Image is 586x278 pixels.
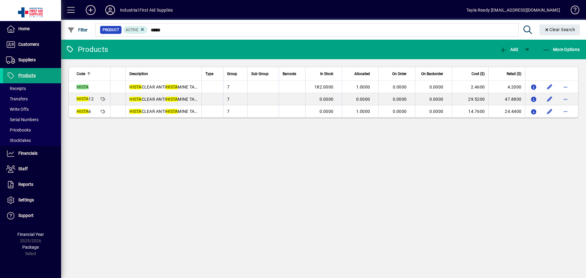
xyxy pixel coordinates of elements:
span: 0.0000 [429,85,443,89]
span: Add [500,47,518,52]
a: Customers [3,37,61,52]
span: Products [18,73,36,78]
span: Receipts [6,86,26,91]
span: Write Offs [6,107,29,112]
span: CLEAR ANTI MINE TABLETS - 5s [129,85,215,89]
span: Code [77,70,85,77]
div: On Order [382,70,412,77]
div: Barcode [283,70,302,77]
em: HISTA [166,97,178,102]
span: Home [18,26,30,31]
a: Stocktakes [3,135,61,146]
span: Financial Year [17,232,44,237]
em: HISTA [77,109,89,114]
div: Products [66,45,108,54]
span: Serial Numbers [6,117,38,122]
em: HISTA [129,97,141,102]
span: Support [18,213,34,218]
a: Write Offs [3,104,61,114]
span: Financials [18,151,38,156]
button: Edit [545,94,555,104]
td: 2.4600 [452,81,488,93]
span: 7 [227,109,230,114]
span: Pricebooks [6,128,31,132]
a: Transfers [3,94,61,104]
div: Type [205,70,219,77]
div: Code [77,70,107,77]
button: More options [561,82,570,92]
em: HISTA [129,85,141,89]
span: Customers [18,42,39,47]
span: Product [103,27,119,33]
span: Package [22,245,39,250]
a: Suppliers [3,52,61,68]
a: Reports [3,177,61,192]
span: 0.0000 [320,97,334,102]
button: More Options [541,44,581,55]
div: Sub Group [251,70,275,77]
div: In Stock [309,70,339,77]
a: Financials [3,146,61,161]
span: 7 [227,85,230,89]
span: 0.0000 [393,85,407,89]
a: Knowledge Base [566,1,578,21]
span: Barcode [283,70,296,77]
span: Transfers [6,96,28,101]
td: 14.7600 [452,105,488,117]
span: Settings [18,197,34,202]
div: Description [129,70,197,77]
a: Serial Numbers [3,114,61,125]
td: 4.2000 [488,81,525,93]
span: Sub Group [251,70,269,77]
em: HISTA [77,96,89,101]
em: HISTA [129,109,141,114]
span: Description [129,70,148,77]
button: Add [498,44,519,55]
td: 24.4400 [488,105,525,117]
span: Cost ($) [472,70,485,77]
span: Allocated [354,70,370,77]
mat-chip: Activation Status: Active [123,26,148,34]
em: HISTA [166,109,178,114]
button: Add [81,5,100,16]
span: 12 [77,96,94,101]
a: Pricebooks [3,125,61,135]
button: More options [561,107,570,116]
span: 1.0000 [356,109,370,114]
button: Edit [545,107,555,116]
button: Filter [66,24,89,35]
span: 6 [77,109,91,114]
div: Group [227,70,244,77]
span: In Stock [320,70,333,77]
span: 1.0000 [356,85,370,89]
span: 7 [227,97,230,102]
span: Retail ($) [507,70,521,77]
button: Clear [539,24,580,35]
a: Support [3,208,61,223]
a: Home [3,21,61,37]
span: Active [126,28,138,32]
span: 182.0000 [314,85,333,89]
span: Suppliers [18,57,36,62]
span: Group [227,70,237,77]
span: On Order [392,70,407,77]
span: CLEAR ANTI MINE TABLETS - SLEEVE OF 12 [129,97,239,102]
a: Settings [3,193,61,208]
span: CLEAR ANTI MINE TABLETS - 6 PACKETS [129,109,233,114]
span: Filter [67,27,88,32]
div: On Backorder [419,70,449,77]
div: Allocated [346,70,375,77]
span: Type [205,70,213,77]
span: 0.0000 [356,97,370,102]
span: Reports [18,182,33,187]
a: Receipts [3,83,61,94]
span: Clear Search [544,27,575,32]
em: HISTA [77,85,89,89]
td: 47.8800 [488,93,525,105]
span: 0.0000 [429,109,443,114]
span: Staff [18,166,28,171]
button: Edit [545,82,555,92]
em: HISTA [166,85,178,89]
span: On Backorder [421,70,443,77]
div: Tayla Ready [EMAIL_ADDRESS][DOMAIN_NAME] [466,5,560,15]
